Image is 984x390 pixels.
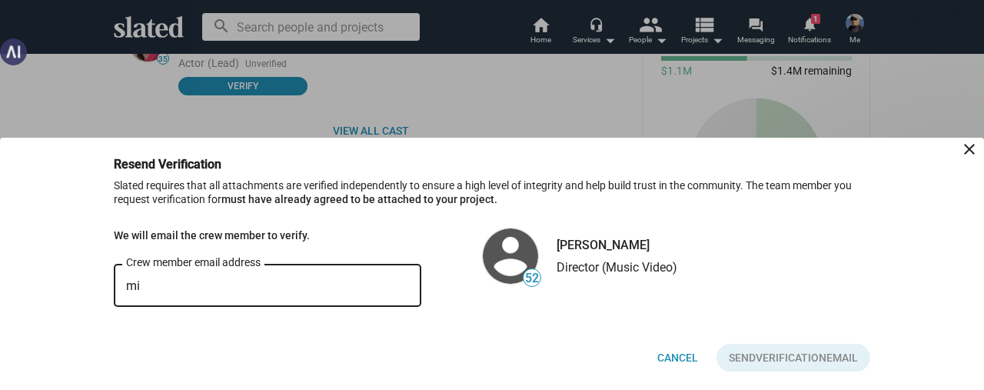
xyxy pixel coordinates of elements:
[657,344,698,372] span: Cancel
[114,156,243,172] h3: Resend Verification
[557,237,677,253] div: [PERSON_NAME]
[114,228,421,243] p: We will email the crew member to verify.
[114,178,870,219] p: Slated requires that all attachments are verified independently to ensure a high level of integri...
[645,344,710,372] button: Cancel
[524,271,540,286] span: 52
[960,140,979,158] mat-icon: close
[483,228,538,284] img: undefined
[221,193,497,205] span: must have already agreed to be attached to your project.
[557,259,677,275] div: Director (Music Video)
